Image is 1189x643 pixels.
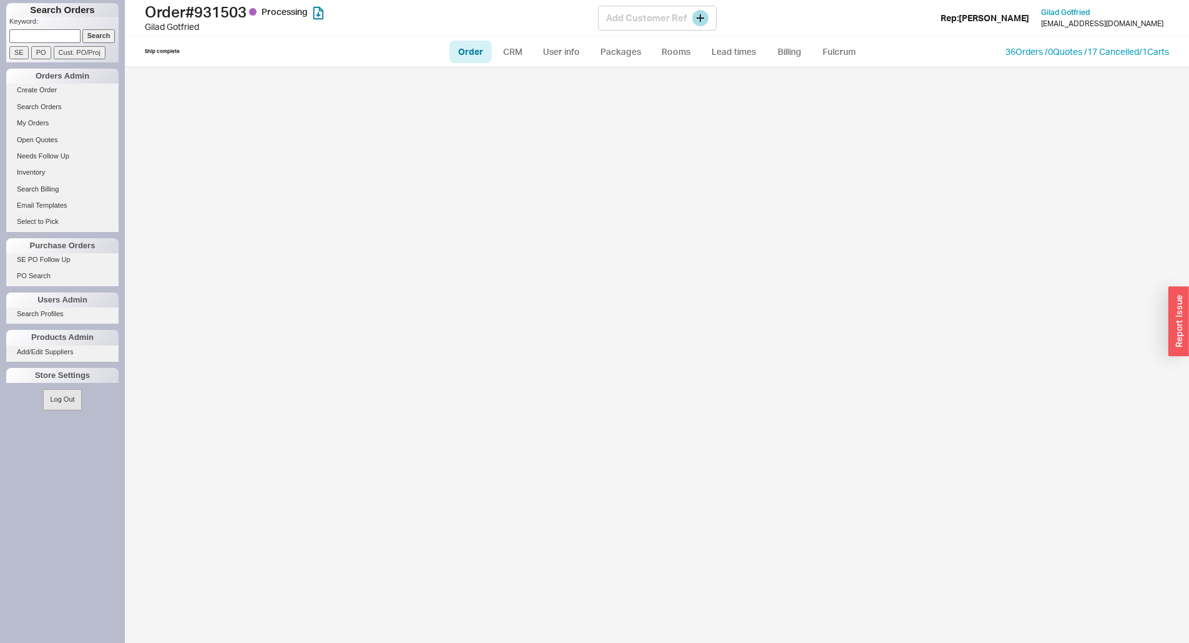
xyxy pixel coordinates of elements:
[54,46,105,59] input: Cust. PO/Proj
[6,253,119,266] a: SE PO Follow Up
[592,41,650,63] a: Packages
[145,21,598,33] div: Gilad Gotfried
[6,307,119,321] a: Search Profiles
[1041,19,1163,28] div: [EMAIL_ADDRESS][DOMAIN_NAME]
[1041,7,1090,17] span: Gilad Gotfried
[6,150,119,163] a: Needs Follow Up
[6,69,119,84] div: Orders Admin
[598,6,717,31] div: Add Customer Ref
[653,41,700,63] a: Rooms
[941,12,1029,24] div: Rep: [PERSON_NAME]
[6,133,119,147] a: Open Quotes
[6,100,119,114] a: Search Orders
[449,41,492,63] a: Order
[1006,46,1139,57] a: 36Orders /0Quotes /17 Cancelled
[6,215,119,228] a: Select to Pick
[9,46,29,59] input: SE
[145,48,180,55] div: Ship complete
[1139,46,1169,57] a: /1Carts
[262,6,308,17] span: Processing
[814,41,865,63] a: Fulcrum
[31,46,51,59] input: PO
[702,41,765,63] a: Lead times
[17,152,69,160] span: Needs Follow Up
[494,41,531,63] a: CRM
[6,238,119,253] div: Purchase Orders
[6,117,119,130] a: My Orders
[9,17,119,29] p: Keyword:
[6,199,119,212] a: Email Templates
[43,389,81,410] button: Log Out
[768,41,811,63] a: Billing
[6,166,119,179] a: Inventory
[6,292,119,307] div: Users Admin
[6,84,119,97] a: Create Order
[534,41,589,63] a: User info
[82,29,115,42] input: Search
[6,330,119,345] div: Products Admin
[6,183,119,196] a: Search Billing
[1041,8,1090,17] a: Gilad Gotfried
[145,3,598,21] h1: Order # 931503
[6,269,119,283] a: PO Search
[6,346,119,359] a: Add/Edit Suppliers
[6,3,119,17] h1: Search Orders
[6,368,119,383] div: Store Settings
